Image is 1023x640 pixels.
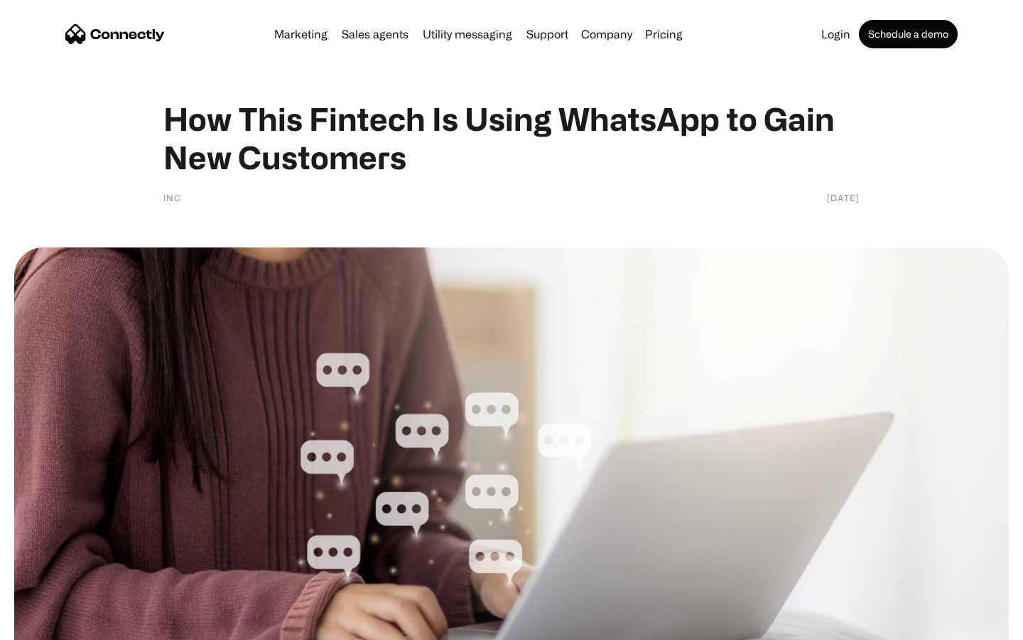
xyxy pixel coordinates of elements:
[28,615,85,635] ul: Language list
[14,615,85,635] aside: Language selected: English
[163,100,860,176] h1: How This Fintech Is Using WhatsApp to Gain New Customers
[827,191,860,205] div: [DATE]
[336,28,414,40] a: Sales agents
[269,28,333,40] a: Marketing
[417,28,518,40] a: Utility messaging
[163,191,181,205] div: INC
[859,20,958,48] a: Schedule a demo
[521,28,574,40] a: Support
[816,28,856,40] a: Login
[581,24,632,44] div: Company
[639,28,688,40] a: Pricing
